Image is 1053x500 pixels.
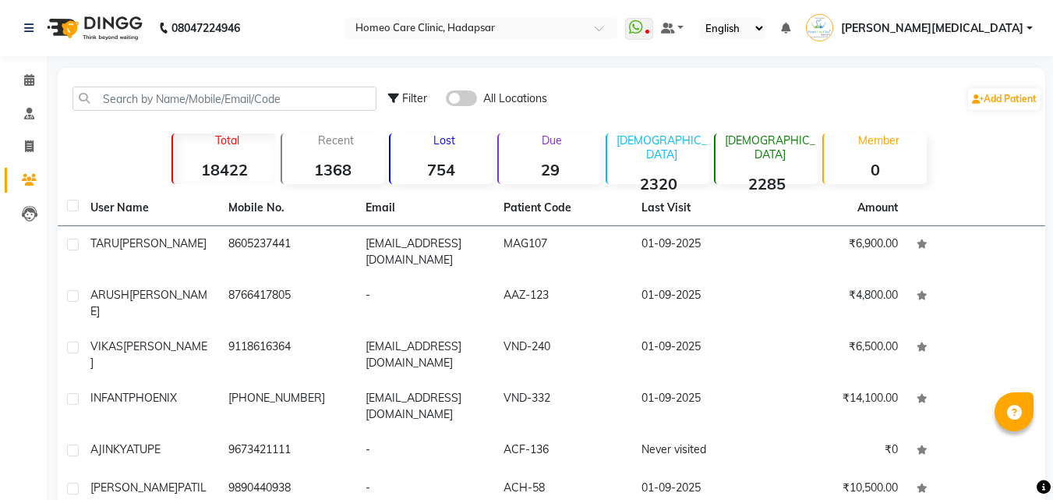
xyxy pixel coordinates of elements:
span: All Locations [483,90,547,107]
p: Total [179,133,275,147]
td: [EMAIL_ADDRESS][DOMAIN_NAME] [356,226,494,278]
b: 08047224946 [171,6,240,50]
span: TARU [90,236,119,250]
span: Filter [402,91,427,105]
td: 9673421111 [219,432,357,470]
span: TUPE [133,442,161,456]
span: VIKAS [90,339,123,353]
strong: 0 [824,160,926,179]
strong: 18422 [173,160,275,179]
td: 9118616364 [219,329,357,381]
span: [PERSON_NAME] [119,236,207,250]
td: 8766417805 [219,278,357,329]
strong: 1368 [282,160,384,179]
td: 8605237441 [219,226,357,278]
td: ₹4,800.00 [770,278,908,329]
th: Amount [848,190,907,225]
th: User Name [81,190,219,226]
th: Patient Code [494,190,632,226]
td: ₹0 [770,432,908,470]
td: AAZ-123 [494,278,632,329]
td: [EMAIL_ADDRESS][DOMAIN_NAME] [356,381,494,432]
p: Lost [397,133,493,147]
td: 01-09-2025 [632,381,770,432]
span: PATIL [178,480,207,495]
img: Dr Nikita Patil [806,14,833,41]
span: [PERSON_NAME][MEDICAL_DATA] [841,20,1023,37]
td: MAG107 [494,226,632,278]
span: [PERSON_NAME] [90,339,207,370]
th: Email [356,190,494,226]
a: Add Patient [968,88,1041,110]
strong: 2320 [607,174,709,193]
strong: 29 [499,160,601,179]
td: ₹14,100.00 [770,381,908,432]
p: [DEMOGRAPHIC_DATA] [613,133,709,161]
td: ₹6,900.00 [770,226,908,278]
th: Mobile No. [219,190,357,226]
td: [PHONE_NUMBER] [219,381,357,432]
td: 01-09-2025 [632,278,770,329]
td: VND-240 [494,329,632,381]
td: Never visited [632,432,770,470]
strong: 2285 [716,174,818,193]
span: [PERSON_NAME] [90,480,178,495]
span: AJINKYA [90,442,133,456]
td: [EMAIL_ADDRESS][DOMAIN_NAME] [356,329,494,381]
td: 01-09-2025 [632,226,770,278]
td: ₹6,500.00 [770,329,908,381]
span: [PERSON_NAME] [90,288,207,318]
strong: 754 [390,160,493,179]
p: Due [502,133,601,147]
td: - [356,278,494,329]
td: 01-09-2025 [632,329,770,381]
p: Member [830,133,926,147]
span: ARUSH [90,288,129,302]
p: [DEMOGRAPHIC_DATA] [722,133,818,161]
td: VND-332 [494,381,632,432]
p: Recent [288,133,384,147]
td: - [356,432,494,470]
input: Search by Name/Mobile/Email/Code [72,87,376,111]
td: ACF-136 [494,432,632,470]
th: Last Visit [632,190,770,226]
span: INFANT [90,391,129,405]
span: PHOENIX [129,391,177,405]
img: logo [40,6,147,50]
